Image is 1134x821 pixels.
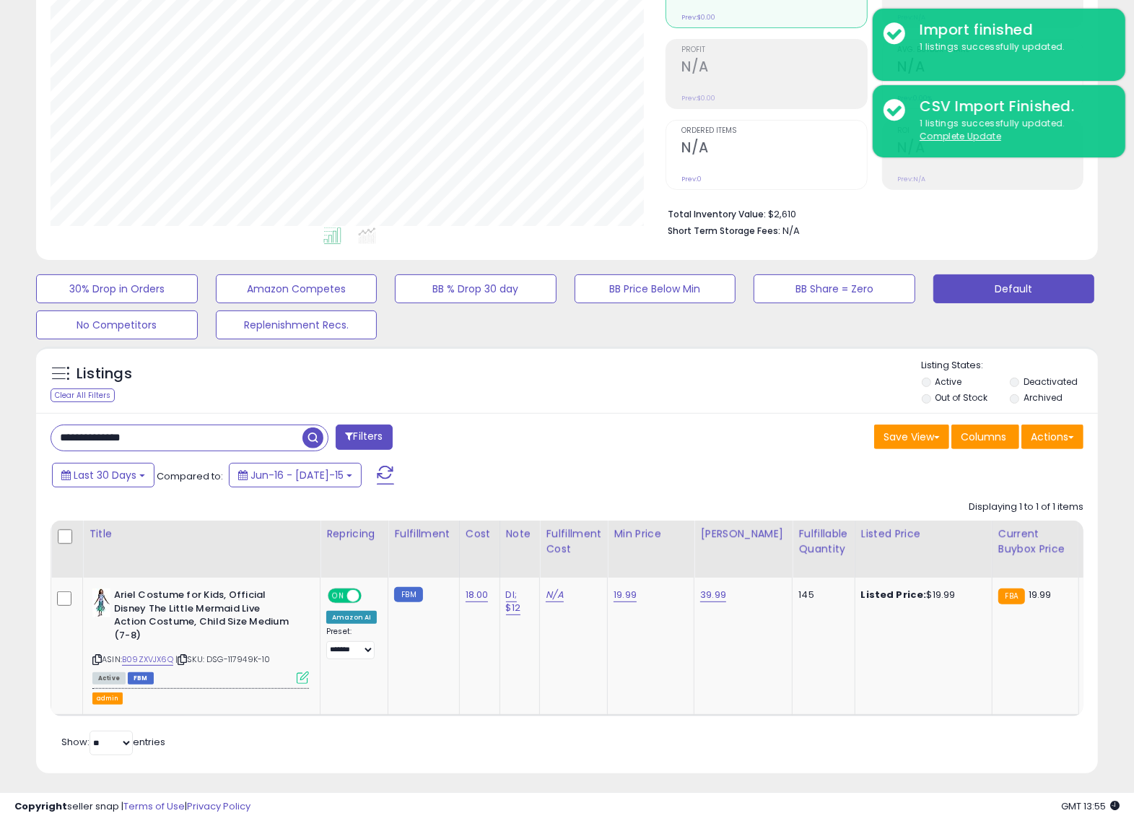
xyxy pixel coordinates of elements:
div: Fulfillable Quantity [798,526,848,557]
span: Last 30 Days [74,468,136,482]
b: Total Inventory Value: [668,208,766,220]
img: 41h9rA5QHLL._SL40_.jpg [92,588,110,617]
div: Amazon AI [326,611,377,624]
label: Out of Stock [935,391,988,404]
label: Archived [1024,391,1063,404]
div: 1 listings successfully updated. [909,40,1115,54]
b: Short Term Storage Fees: [668,225,780,237]
div: seller snap | | [14,800,250,814]
span: Compared to: [157,469,223,483]
button: Amazon Competes [216,274,378,303]
button: Replenishment Recs. [216,310,378,339]
button: admin [92,692,123,705]
a: 18.00 [466,588,489,602]
span: N/A [782,224,800,238]
div: Current Buybox Price [998,526,1073,557]
span: ON [329,590,347,602]
div: Preset: [326,627,377,659]
small: Prev: N/A [898,175,926,183]
span: Show: entries [61,735,165,749]
button: Filters [336,425,392,450]
span: 2025-08-15 13:55 GMT [1061,799,1120,813]
div: Min Price [614,526,688,542]
div: Displaying 1 to 1 of 1 items [969,500,1083,514]
a: B09ZXVJX6Q [122,653,173,666]
small: Prev: $0.00 [681,94,715,103]
div: Fulfillment [394,526,453,542]
div: Clear All Filters [51,388,115,402]
div: Cost [466,526,494,542]
button: No Competitors [36,310,198,339]
small: FBA [998,588,1025,604]
span: OFF [359,590,383,602]
div: [PERSON_NAME] [700,526,786,542]
div: Title [89,526,314,542]
small: Prev: 0 [681,175,702,183]
div: Repricing [326,526,382,542]
button: 30% Drop in Orders [36,274,198,303]
a: N/A [546,588,563,602]
button: BB Share = Zero [754,274,915,303]
label: Active [935,375,962,388]
button: Save View [874,425,949,449]
small: Prev: $0.00 [681,13,715,22]
button: BB Price Below Min [575,274,736,303]
div: CSV Import Finished. [909,96,1115,117]
small: FBM [394,587,422,602]
span: Jun-16 - [DATE]-15 [250,468,344,482]
a: Terms of Use [123,799,185,813]
h2: N/A [681,139,866,159]
span: Profit [681,46,866,54]
a: 19.99 [614,588,637,602]
button: Columns [951,425,1019,449]
button: Actions [1021,425,1083,449]
button: BB % Drop 30 day [395,274,557,303]
u: Complete Update [920,130,1001,142]
div: Listed Price [861,526,986,542]
h2: N/A [681,58,866,78]
strong: Copyright [14,799,67,813]
div: ASIN: [92,588,309,682]
div: Note [506,526,534,542]
div: 145 [798,588,843,601]
span: Ordered Items [681,127,866,135]
button: Last 30 Days [52,463,154,487]
li: $2,610 [668,204,1073,222]
h5: Listings [77,364,132,384]
span: | SKU: DSG-117949K-10 [175,653,271,665]
a: Privacy Policy [187,799,250,813]
div: $19.99 [861,588,981,601]
span: All listings currently available for purchase on Amazon [92,672,126,685]
b: Listed Price: [861,588,927,601]
p: Listing States: [922,359,1098,373]
div: Import finished [909,19,1115,40]
span: 19.99 [1029,588,1052,601]
a: 39.99 [700,588,726,602]
button: Default [933,274,1095,303]
div: 1 listings successfully updated. [909,117,1115,144]
button: Jun-16 - [DATE]-15 [229,463,362,487]
a: DI; $12 [506,588,520,615]
span: FBM [128,672,154,685]
span: Columns [961,430,1006,444]
div: Fulfillment Cost [546,526,601,557]
label: Deactivated [1024,375,1078,388]
b: Ariel Costume for Kids, Official Disney The Little Mermaid Live Action Costume, Child Size Medium... [114,588,289,646]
